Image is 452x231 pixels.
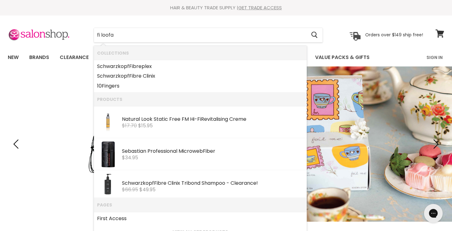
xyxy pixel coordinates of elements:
s: $66.95 [122,186,138,193]
img: SEB_MI_FI_45ml_WEB_829_200x.jpg [99,141,117,167]
div: Sebastian Professional Microweb ber [122,148,304,155]
button: Next [429,138,441,150]
b: Fi [129,63,133,70]
button: Previous [11,138,23,150]
a: Clearance [55,51,93,64]
b: Fi [197,115,201,123]
li: Products: Schwarzkopf Fibre Clinix Tribond Shampoo - Clearance! [94,170,307,198]
ul: Main menu [3,48,398,66]
span: $15.95 [138,122,153,129]
b: Fi [154,179,158,187]
li: Pages: First Access [94,212,307,225]
a: Value Packs & Gifts [310,51,374,64]
li: Collections: Schwarzkopf Fibreplex [94,60,307,71]
button: Search [306,28,323,42]
img: Hi-Fi-revitalising-creme_200x.jpg [99,109,117,135]
b: Fi [102,82,105,89]
li: Collections: Schwarzkopf Fibre Clinix [94,71,307,81]
b: Fi [203,147,207,155]
li: Products [94,92,307,106]
b: Fi [129,72,133,79]
li: Pages [94,198,307,212]
div: Schwarzkopf bre Clinix Tribond Shampoo - Clearance! [122,180,304,187]
a: Schwarzkopfbreplex [97,61,304,71]
b: Fi [97,215,101,222]
div: Natural Look Static Free FM Hi- Revitalising Creme [122,116,304,123]
form: Product [94,28,323,43]
iframe: Gorgias live chat messenger [421,202,446,225]
a: rst Access [97,214,304,224]
li: Products: Sebastian Professional Microweb Fiber [94,138,307,170]
a: 10ngers [97,81,304,91]
s: $17.70 [122,122,137,129]
li: Collections: 10 Fingers [94,81,307,93]
a: GET TRADE ACCESS [238,4,282,11]
a: Brands [25,51,54,64]
li: Products: Natural Look Static Free FM Hi-Fi Revitalising Creme [94,106,307,138]
input: Search [94,28,306,42]
a: Schwarzkopfbre Clinix [97,71,304,81]
li: Collections [94,46,307,60]
a: Sign In [423,51,446,64]
p: Orders over $149 ship free! [365,32,423,38]
img: schwarzkopf-professional-fibre-clinix-tribond-shampoo-1-litre-2819384_00__34551.1605018240_200x.jpg [97,173,119,195]
span: $34.95 [122,154,138,161]
a: New [3,51,23,64]
span: $49.95 [139,186,156,193]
